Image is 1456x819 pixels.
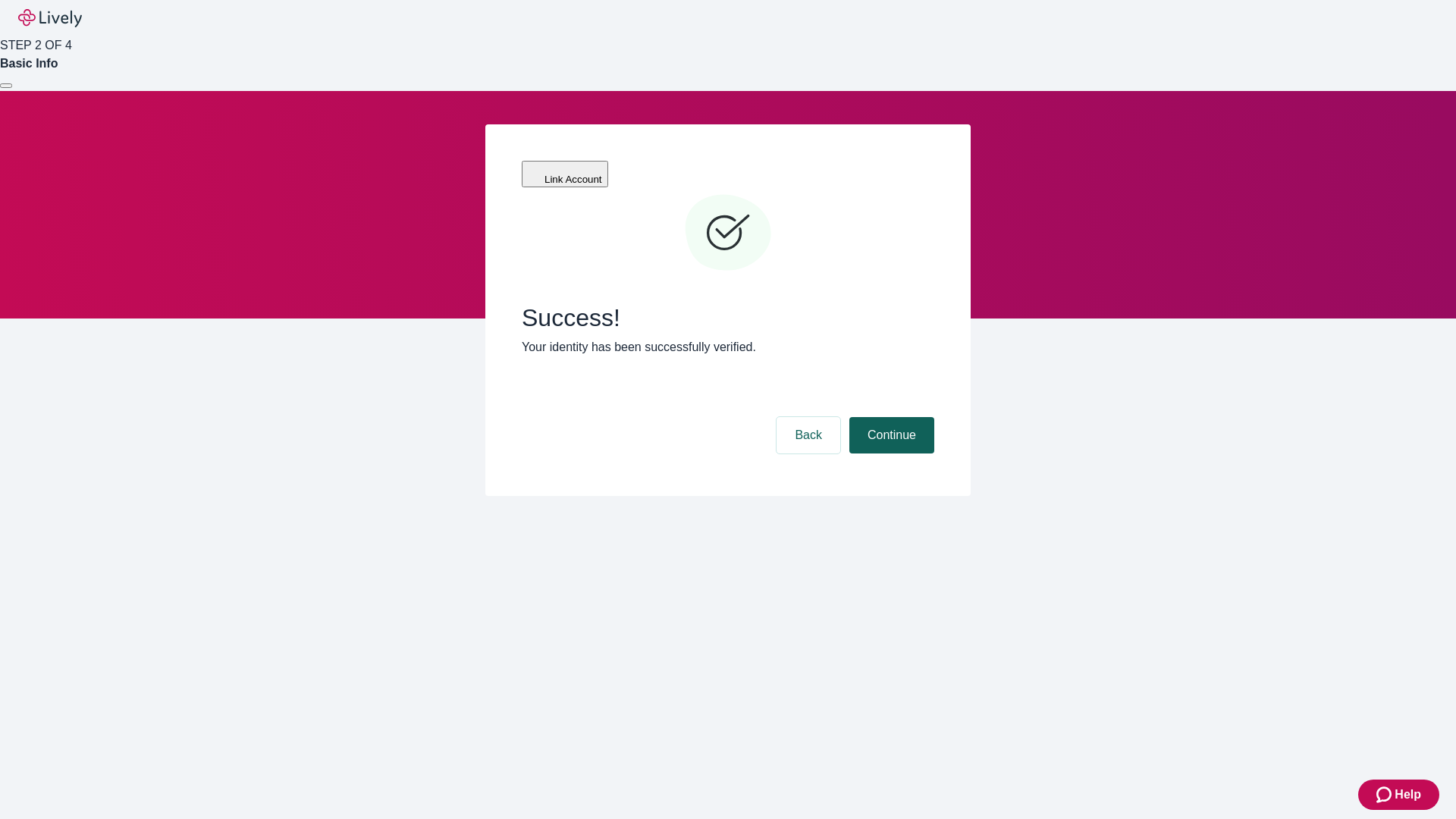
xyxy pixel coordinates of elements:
button: Zendesk support iconHelp [1358,780,1439,810]
span: Help [1395,786,1421,804]
button: Back [777,417,840,453]
svg: Checkmark icon [682,188,773,279]
p: Your identity has been successfully verified. [522,338,934,356]
span: Success! [522,303,934,332]
button: Link Account [522,161,608,187]
button: Continue [849,417,934,453]
img: Lively [18,9,82,27]
svg: Zendesk support icon [1376,786,1395,804]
